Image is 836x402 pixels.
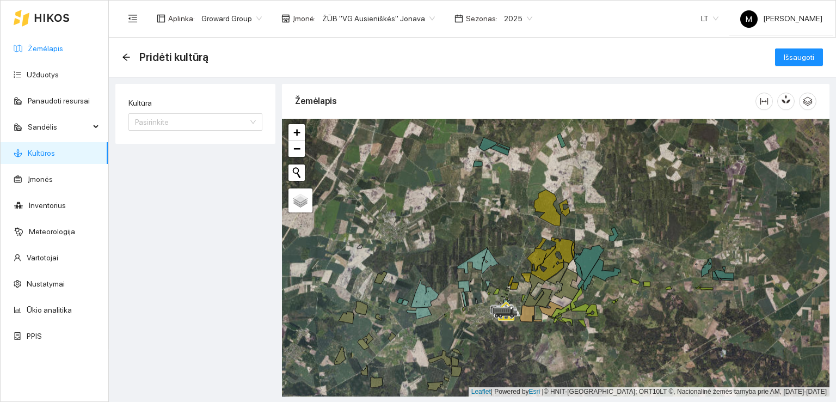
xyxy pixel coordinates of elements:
[128,14,138,23] span: menu-fold
[288,188,312,212] a: Layers
[27,332,42,340] a: PPIS
[529,388,540,395] a: Esri
[122,8,144,29] button: menu-fold
[27,253,58,262] a: Vartotojai
[469,387,829,397] div: | Powered by © HNIT-[GEOGRAPHIC_DATA]; ORT10LT ©, Nacionalinė žemės tarnyba prie AM, [DATE]-[DATE]
[288,141,305,157] a: Zoom out
[756,97,772,106] span: column-width
[755,93,773,110] button: column-width
[504,10,532,27] span: 2025
[322,10,435,27] span: ŽŪB "VG Ausieniškės" Jonava
[28,96,90,105] a: Panaudoti resursai
[295,86,755,117] div: Žemėlapis
[466,13,497,25] span: Sezonas :
[740,14,822,23] span: [PERSON_NAME]
[293,142,300,155] span: −
[281,14,290,23] span: shop
[28,116,90,138] span: Sandėlis
[28,149,55,157] a: Kultūros
[168,13,195,25] span: Aplinka :
[139,48,208,66] span: Pridėti kultūrą
[29,227,75,236] a: Meteorologija
[157,14,165,23] span: layout
[27,306,72,314] a: Ūkio analitika
[784,51,814,63] span: Išsaugoti
[28,175,53,184] a: Įmonės
[201,10,262,27] span: Groward Group
[454,14,463,23] span: calendar
[288,124,305,141] a: Zoom in
[775,48,823,66] button: Išsaugoti
[28,44,63,53] a: Žemėlapis
[135,114,248,130] input: Kultūra
[746,10,752,28] span: M
[542,388,544,395] span: |
[128,98,152,109] label: Kultūra
[122,53,131,62] span: arrow-left
[471,388,491,395] a: Leaflet
[293,13,316,25] span: Įmonė :
[122,53,131,62] div: Atgal
[27,70,59,79] a: Užduotys
[293,125,300,139] span: +
[288,165,305,181] button: Initiate a new search
[27,279,65,288] a: Nustatymai
[701,10,718,27] span: LT
[29,201,66,210] a: Inventorius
